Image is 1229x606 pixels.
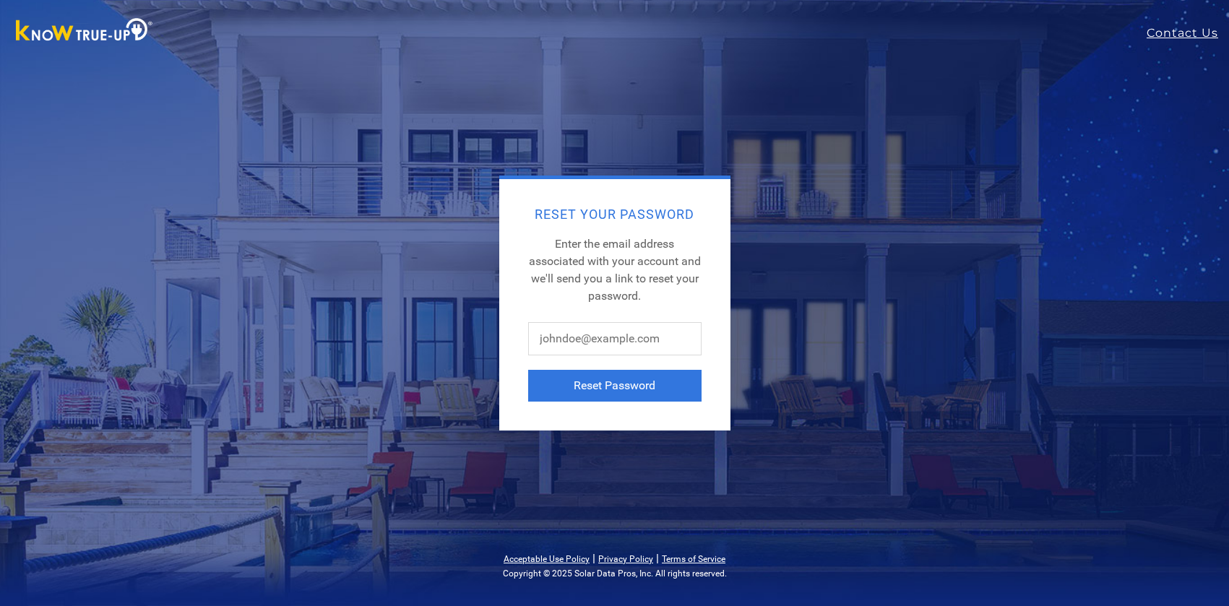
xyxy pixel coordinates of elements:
[528,322,702,355] input: johndoe@example.com
[662,554,725,564] a: Terms of Service
[9,15,160,48] img: Know True-Up
[529,237,701,303] span: Enter the email address associated with your account and we'll send you a link to reset your pass...
[598,554,653,564] a: Privacy Policy
[528,208,702,221] h2: Reset Your Password
[504,554,590,564] a: Acceptable Use Policy
[656,551,659,565] span: |
[1147,25,1229,42] a: Contact Us
[528,370,702,402] button: Reset Password
[592,551,595,565] span: |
